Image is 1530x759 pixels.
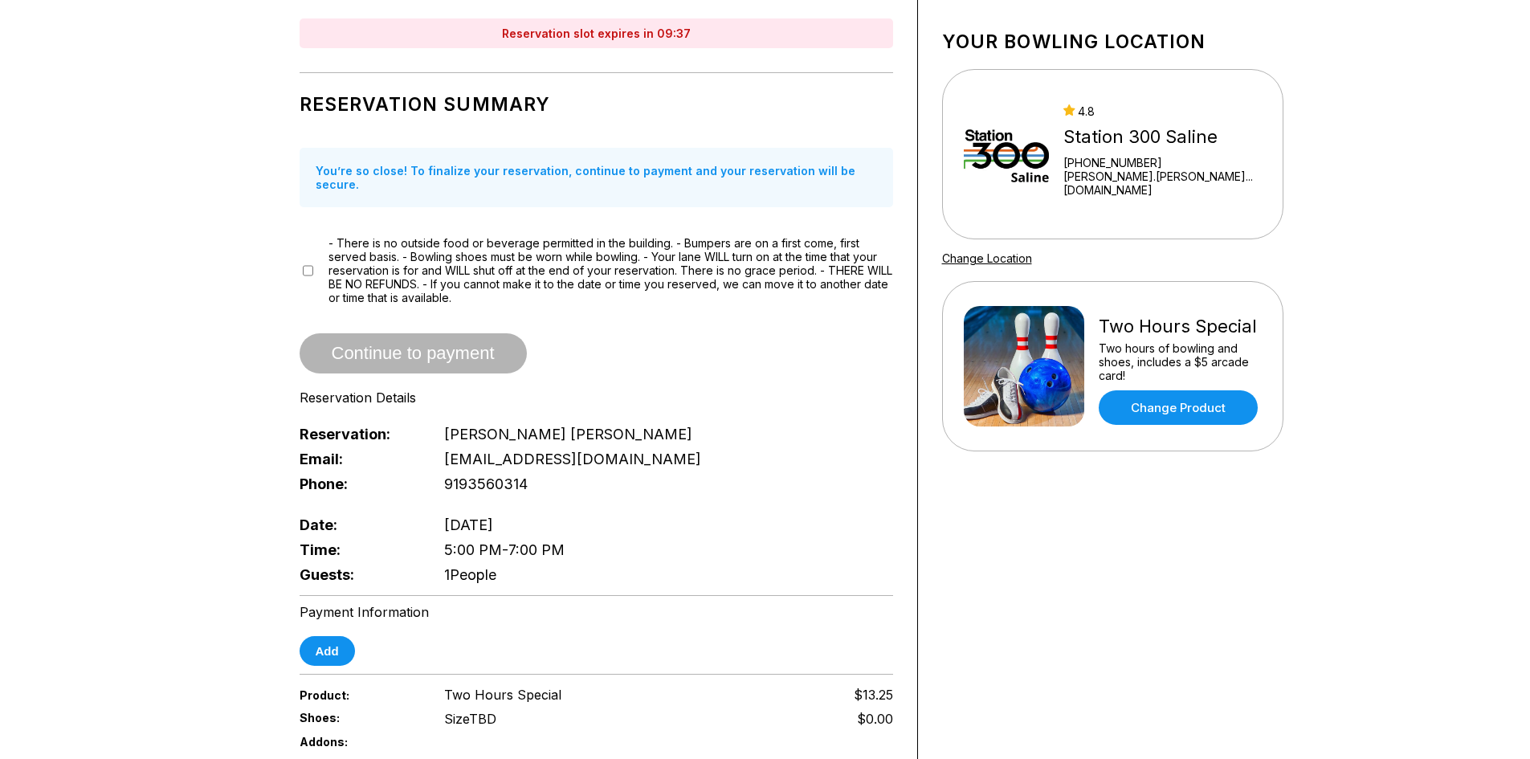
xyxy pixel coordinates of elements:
[300,426,418,443] span: Reservation:
[444,687,561,703] span: Two Hours Special
[300,604,893,620] div: Payment Information
[300,566,418,583] span: Guests:
[1063,169,1261,197] a: [PERSON_NAME].[PERSON_NAME]...[DOMAIN_NAME]
[964,306,1084,426] img: Two Hours Special
[1099,390,1258,425] a: Change Product
[300,636,355,666] button: Add
[444,451,701,467] span: [EMAIL_ADDRESS][DOMAIN_NAME]
[942,31,1283,53] h1: Your bowling location
[328,236,893,304] span: - There is no outside food or beverage permitted in the building. - Bumpers are on a first come, ...
[300,475,418,492] span: Phone:
[444,711,496,727] div: Size TBD
[300,390,893,406] div: Reservation Details
[444,426,692,443] span: [PERSON_NAME] [PERSON_NAME]
[444,516,493,533] span: [DATE]
[300,93,893,116] h1: Reservation Summary
[1099,316,1262,337] div: Two Hours Special
[300,735,418,749] span: Addons:
[444,541,565,558] span: 5:00 PM - 7:00 PM
[1063,156,1261,169] div: [PHONE_NUMBER]
[300,18,893,48] div: Reservation slot expires in 09:37
[854,687,893,703] span: $13.25
[300,688,418,702] span: Product:
[1063,126,1261,148] div: Station 300 Saline
[300,516,418,533] span: Date:
[300,148,893,207] div: You’re so close! To finalize your reservation, continue to payment and your reservation will be s...
[300,711,418,724] span: Shoes:
[942,251,1032,265] a: Change Location
[1063,104,1261,118] div: 4.8
[300,541,418,558] span: Time:
[444,566,496,583] span: 1 People
[300,451,418,467] span: Email:
[1099,341,1262,382] div: Two hours of bowling and shoes, includes a $5 arcade card!
[857,711,893,727] div: $0.00
[444,475,528,492] span: 9193560314
[964,94,1050,214] img: Station 300 Saline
